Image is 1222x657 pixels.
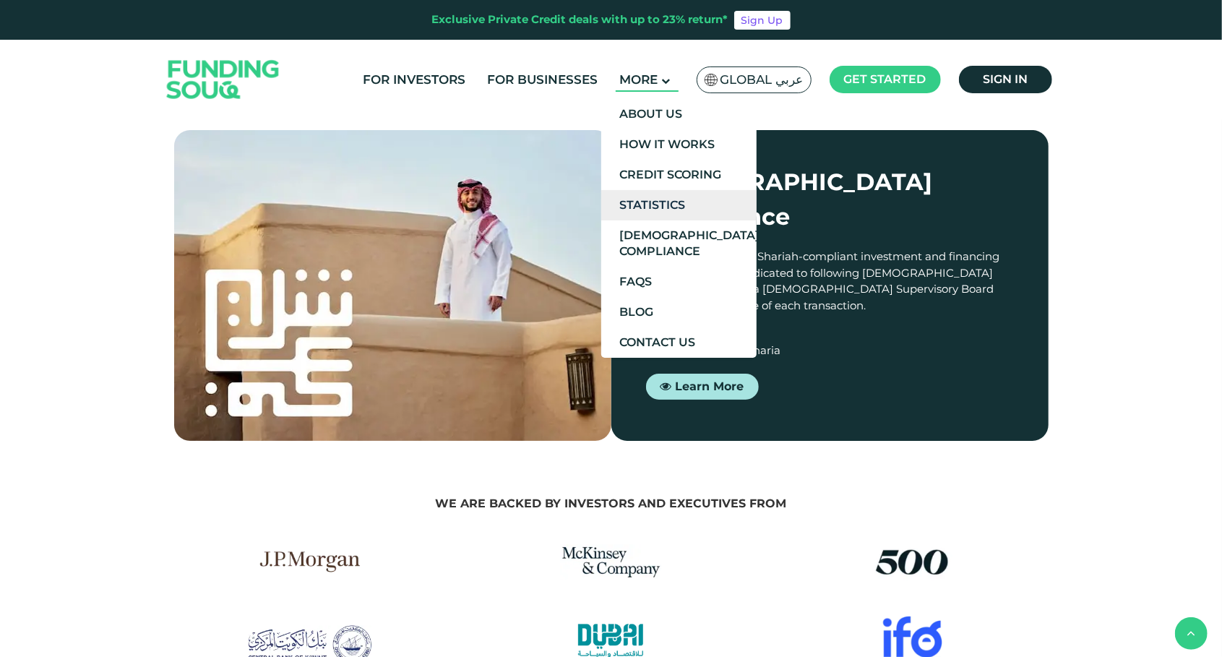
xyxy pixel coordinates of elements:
span: We are backed by investors and executives from [436,497,787,511]
span: Get started [844,72,926,86]
span: Learn More [676,379,744,393]
a: Learn More [646,374,759,400]
a: Contact Us [601,327,757,358]
img: Partners Images [560,545,661,580]
div: Exclusive Private Credit deals with up to 23% return* [432,12,728,28]
button: back [1175,617,1208,650]
a: Blog [601,297,757,327]
span: Sign in [983,72,1028,86]
span: Global عربي [720,72,804,88]
img: Logo [152,43,294,116]
img: Partners Images [861,538,963,587]
a: Sign in [959,66,1052,93]
img: Partners Images [259,551,361,573]
a: For Businesses [483,68,601,92]
a: For Investors [359,68,469,92]
span: More [619,72,658,87]
img: shariah-img [174,130,611,441]
a: Credit Scoring [601,160,757,190]
a: Statistics [601,190,757,220]
a: How It Works [601,129,757,160]
a: Sign Up [734,11,791,30]
div: Funding Souq offers Shariah-compliant investment and financing solutions. We are dedicated to fol... [646,249,1014,314]
a: [DEMOGRAPHIC_DATA] Compliance [601,220,757,267]
a: About Us [601,99,757,129]
div: [DEMOGRAPHIC_DATA] Compliance [646,165,1014,234]
a: FAQs [601,267,757,297]
img: SA Flag [705,74,718,86]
